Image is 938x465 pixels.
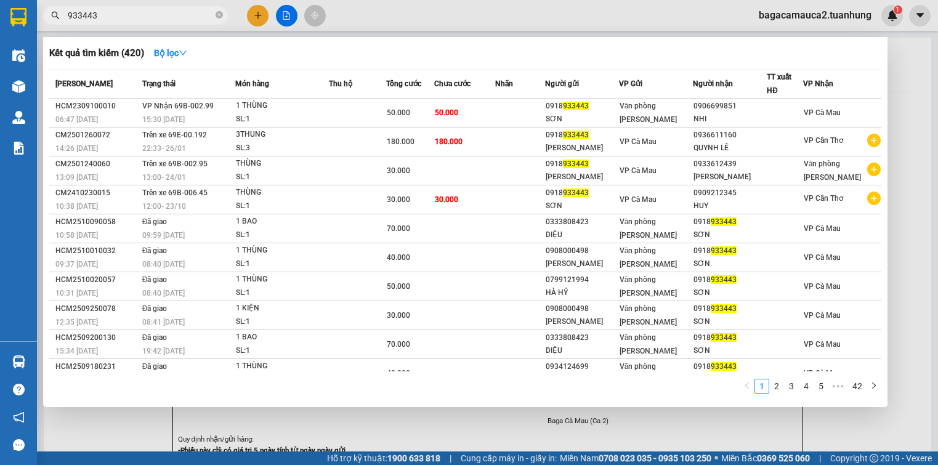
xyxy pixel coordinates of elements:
[546,142,618,155] div: [PERSON_NAME]
[55,115,98,124] span: 06:47 [DATE]
[236,344,328,358] div: SL: 1
[236,200,328,213] div: SL: 1
[804,194,843,203] span: VP Cần Thơ
[68,9,213,22] input: Tìm tên, số ĐT hoặc mã đơn
[236,244,328,257] div: 1 THÙNG
[236,315,328,329] div: SL: 1
[387,224,410,233] span: 70.000
[620,246,677,269] span: Văn phòng [PERSON_NAME]
[620,275,677,297] span: Văn phòng [PERSON_NAME]
[236,142,328,155] div: SL: 3
[693,187,766,200] div: 0909212345
[236,99,328,113] div: 1 THÙNG
[804,311,841,320] span: VP Cà Mau
[55,231,98,240] span: 10:58 [DATE]
[693,286,766,299] div: SƠN
[55,144,98,153] span: 14:26 [DATE]
[12,355,25,368] img: warehouse-icon
[386,79,421,88] span: Tổng cước
[546,187,618,200] div: 0918
[13,439,25,451] span: message
[620,333,677,355] span: Văn phòng [PERSON_NAME]
[711,333,737,342] span: 933443
[235,79,269,88] span: Món hàng
[236,331,328,344] div: 1 BAO
[142,347,185,355] span: 19:42 [DATE]
[387,137,414,146] span: 180.000
[693,142,766,155] div: QUYNH LÊ
[546,286,618,299] div: HÀ HỶ
[546,100,618,113] div: 0918
[12,80,25,93] img: warehouse-icon
[711,217,737,226] span: 933443
[784,379,799,394] li: 3
[55,158,139,171] div: CM2501240060
[693,245,766,257] div: 0918
[620,362,677,384] span: Văn phòng [PERSON_NAME]
[803,79,833,88] span: VP Nhận
[693,228,766,241] div: SƠN
[55,302,139,315] div: HCM2509250078
[870,382,878,389] span: right
[546,360,618,373] div: 0934124699
[804,224,841,233] span: VP Cà Mau
[693,113,766,126] div: NHI
[693,171,766,184] div: [PERSON_NAME]
[236,113,328,126] div: SL: 1
[12,111,25,124] img: warehouse-icon
[769,379,784,394] li: 2
[785,379,798,393] a: 3
[329,79,352,88] span: Thu hộ
[55,360,139,373] div: HCM2509180231
[236,228,328,242] div: SL: 1
[142,144,186,153] span: 22:33 - 26/01
[142,289,185,297] span: 08:40 [DATE]
[620,102,677,124] span: Văn phòng [PERSON_NAME]
[142,202,186,211] span: 12:00 - 23/10
[693,129,766,142] div: 0936611160
[545,79,579,88] span: Người gửi
[55,245,139,257] div: HCM2510010032
[546,158,618,171] div: 0918
[387,369,410,378] span: 40.000
[179,49,187,57] span: down
[142,246,168,255] span: Đã giao
[434,79,471,88] span: Chưa cước
[814,379,828,393] a: 5
[142,115,185,124] span: 15:30 [DATE]
[236,157,328,171] div: THÙNG
[546,113,618,126] div: SƠN
[142,131,207,139] span: Trên xe 69E-00.192
[849,379,866,393] a: 42
[546,245,618,257] div: 0908000498
[563,160,589,168] span: 933443
[743,382,751,389] span: left
[55,273,139,286] div: HCM2510020057
[740,379,754,394] button: left
[55,129,139,142] div: CM2501260072
[49,47,144,60] h3: Kết quả tìm kiếm ( 420 )
[711,275,737,284] span: 933443
[236,286,328,300] div: SL: 1
[55,347,98,355] span: 15:34 [DATE]
[867,134,881,147] span: plus-circle
[387,340,410,349] span: 70.000
[236,171,328,184] div: SL: 1
[51,11,60,20] span: search
[142,260,185,269] span: 08:40 [DATE]
[546,315,618,328] div: [PERSON_NAME]
[693,360,766,373] div: 0918
[867,192,881,205] span: plus-circle
[755,379,769,393] a: 1
[804,136,843,145] span: VP Cần Thơ
[142,217,168,226] span: Đã giao
[767,73,791,95] span: TT xuất HĐ
[804,253,841,262] span: VP Cà Mau
[10,8,26,26] img: logo-vxr
[13,411,25,423] span: notification
[55,216,139,228] div: HCM2510090058
[236,215,328,228] div: 1 BAO
[804,369,841,378] span: VP Cà Mau
[142,275,168,284] span: Đã giao
[693,216,766,228] div: 0918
